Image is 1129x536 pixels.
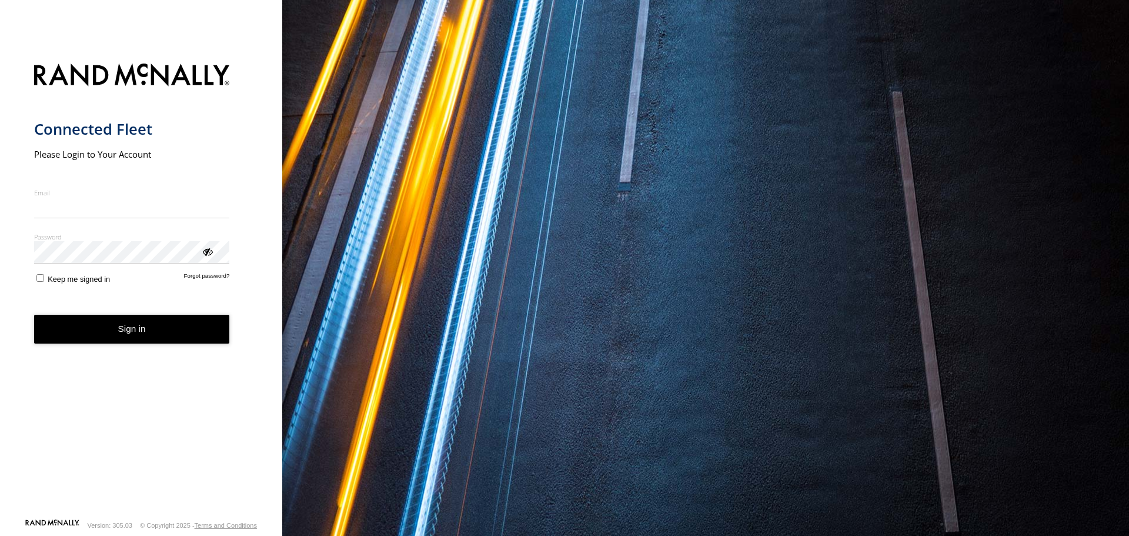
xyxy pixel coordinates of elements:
form: main [34,56,249,518]
div: Version: 305.03 [88,522,132,529]
h1: Connected Fleet [34,119,230,139]
img: Rand McNally [34,61,230,91]
a: Terms and Conditions [195,522,257,529]
a: Forgot password? [184,272,230,284]
div: ViewPassword [201,245,213,257]
h2: Please Login to Your Account [34,148,230,160]
button: Sign in [34,315,230,344]
label: Password [34,232,230,241]
label: Email [34,188,230,197]
span: Keep me signed in [48,275,110,284]
input: Keep me signed in [36,274,44,282]
div: © Copyright 2025 - [140,522,257,529]
a: Visit our Website [25,520,79,531]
